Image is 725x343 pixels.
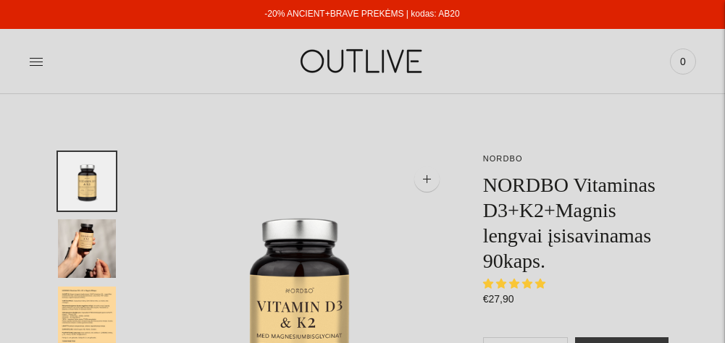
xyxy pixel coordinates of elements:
button: Translation missing: en.general.accessibility.image_thumbail [58,219,116,278]
a: NORDBO [483,154,523,163]
a: 0 [670,46,696,77]
h1: NORDBO Vitaminas D3+K2+Magnis lengvai įsisavinamas 90kaps. [483,172,667,274]
span: 0 [673,51,693,72]
button: Translation missing: en.general.accessibility.image_thumbail [58,152,116,211]
span: 5.00 stars [483,278,548,289]
a: -20% ANCIENT+BRAVE PREKĖMS | kodas: AB20 [264,9,459,19]
span: €27,90 [483,293,514,305]
img: OUTLIVE [272,36,453,86]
